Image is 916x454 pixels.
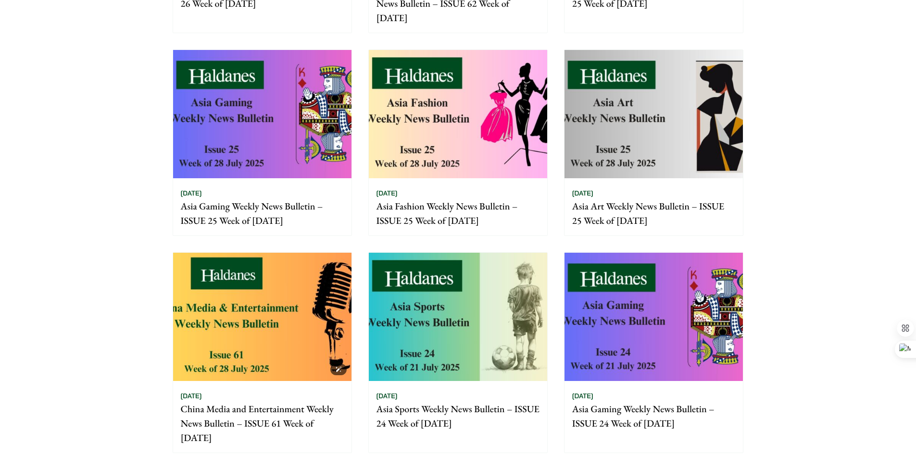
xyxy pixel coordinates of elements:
p: Asia Gaming Weekly News Bulletin – ISSUE 25 Week of [DATE] [181,199,344,228]
time: [DATE] [181,189,202,197]
time: [DATE] [376,189,398,197]
a: [DATE] Asia Art Weekly News Bulletin – ISSUE 25 Week of [DATE] [564,49,743,236]
a: [DATE] Asia Sports Weekly News Bulletin – ISSUE 24 Week of [DATE] [368,252,548,453]
p: Asia Fashion Weekly News Bulletin – ISSUE 25 Week of [DATE] [376,199,540,228]
a: [DATE] Asia Fashion Weekly News Bulletin – ISSUE 25 Week of [DATE] [368,49,548,236]
time: [DATE] [572,189,593,197]
a: [DATE] Asia Gaming Weekly News Bulletin – ISSUE 24 Week of [DATE] [564,252,743,453]
p: Asia Sports Weekly News Bulletin – ISSUE 24 Week of [DATE] [376,402,540,430]
p: Asia Gaming Weekly News Bulletin – ISSUE 24 Week of [DATE] [572,402,735,430]
p: China Media and Entertainment Weekly News Bulletin – ISSUE 61 Week of [DATE] [181,402,344,445]
a: [DATE] Asia Gaming Weekly News Bulletin – ISSUE 25 Week of [DATE] [173,49,352,236]
a: [DATE] China Media and Entertainment Weekly News Bulletin – ISSUE 61 Week of [DATE] [173,252,352,453]
p: Asia Art Weekly News Bulletin – ISSUE 25 Week of [DATE] [572,199,735,228]
time: [DATE] [572,392,593,400]
time: [DATE] [181,392,202,400]
time: [DATE] [376,392,398,400]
